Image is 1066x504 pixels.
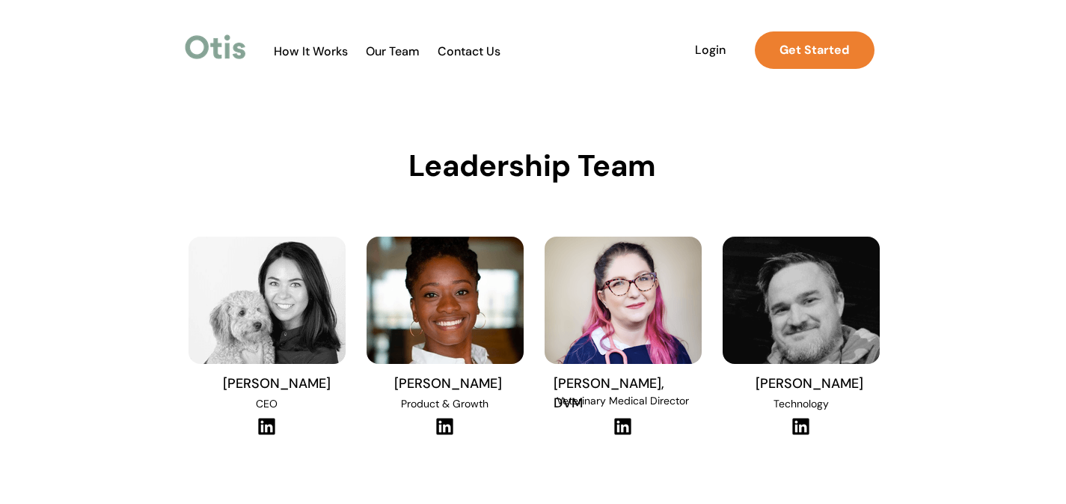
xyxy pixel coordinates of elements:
span: Veterinary Medical Director [557,394,689,407]
a: Get Started [755,31,874,69]
span: Our Team [356,44,429,58]
span: [PERSON_NAME] [394,374,502,392]
span: Product & Growth [401,397,488,410]
span: [PERSON_NAME] [223,374,331,392]
span: Leadership Team [408,146,656,185]
strong: Get Started [779,42,849,58]
span: [PERSON_NAME] [756,374,863,392]
a: Login [676,31,745,69]
span: Contact Us [430,44,509,58]
span: Login [676,43,745,57]
span: How It Works [266,44,355,58]
span: CEO [256,397,278,410]
a: Contact Us [430,44,509,59]
a: How It Works [266,44,355,59]
span: Technology [774,397,829,410]
a: Our Team [356,44,429,59]
span: [PERSON_NAME], DVM [554,374,664,412]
